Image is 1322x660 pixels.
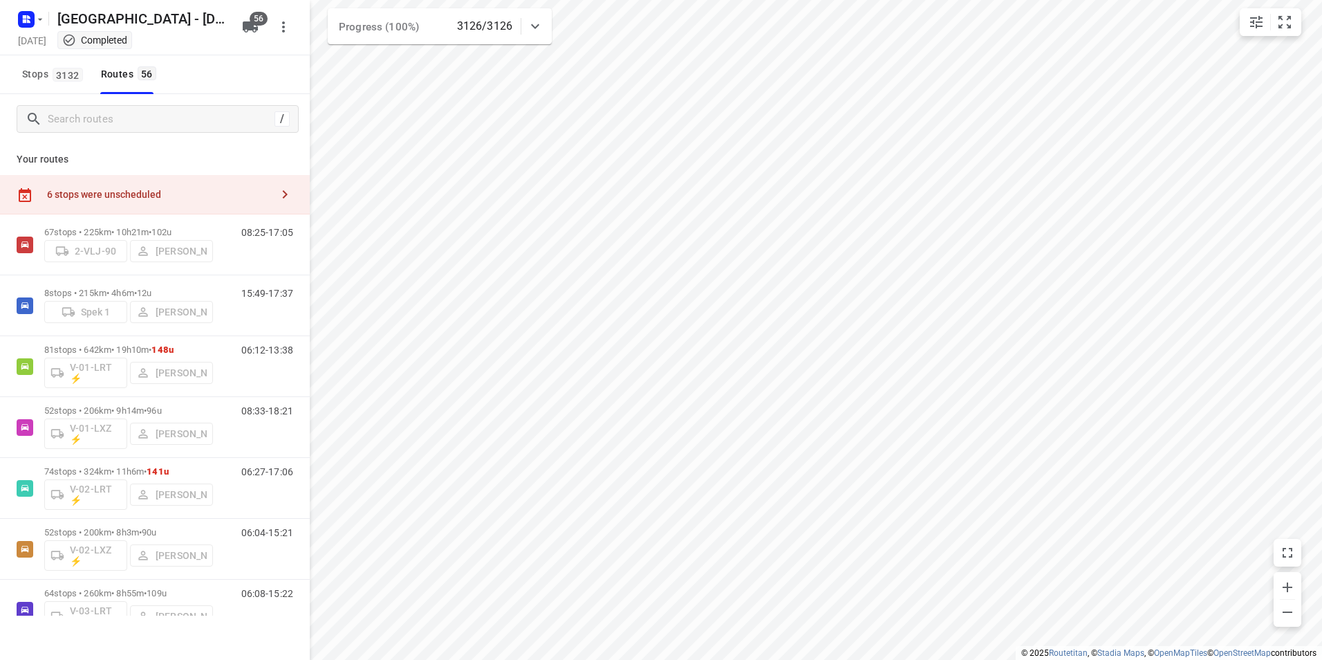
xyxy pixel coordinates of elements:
p: 08:25-17:05 [241,227,293,238]
span: • [134,288,137,298]
span: • [139,527,142,538]
div: Progress (100%)3126/3126 [328,8,552,44]
span: 56 [138,66,156,80]
div: 6 stops were unscheduled [47,189,271,200]
p: 64 stops • 260km • 8h55m [44,588,213,598]
span: Stops [22,66,87,83]
button: Map settings [1242,8,1270,36]
p: 06:27-17:06 [241,466,293,477]
span: Progress (100%) [339,21,419,33]
p: 8 stops • 215km • 4h6m [44,288,213,298]
p: 06:08-15:22 [241,588,293,599]
span: • [144,466,147,477]
span: 109u [147,588,167,598]
a: OpenMapTiles [1154,648,1207,658]
p: 06:12-13:38 [241,345,293,356]
div: / [274,111,290,127]
span: • [144,588,147,598]
span: 90u [142,527,156,538]
button: Fit zoom [1271,8,1298,36]
span: 141u [147,466,169,477]
p: 3126/3126 [457,18,512,35]
button: 56 [236,13,264,41]
span: • [149,227,151,237]
span: 3132 [53,68,83,82]
span: • [149,345,151,355]
li: © 2025 , © , © © contributors [1021,648,1316,658]
p: 81 stops • 642km • 19h10m [44,345,213,355]
p: 08:33-18:21 [241,405,293,416]
a: Routetitan [1049,648,1088,658]
span: • [144,405,147,416]
span: 56 [250,12,268,26]
span: 102u [151,227,171,237]
p: 52 stops • 200km • 8h3m [44,527,213,538]
div: small contained button group [1240,8,1301,36]
p: 06:04-15:21 [241,527,293,538]
p: 67 stops • 225km • 10h21m [44,227,213,237]
input: Search routes [48,109,274,130]
p: 15:49-17:37 [241,288,293,299]
div: Routes [101,66,160,83]
p: Your routes [17,152,293,167]
div: Completed [62,33,127,47]
a: Stadia Maps [1097,648,1144,658]
span: 12u [137,288,151,298]
p: 74 stops • 324km • 11h6m [44,466,213,477]
p: 52 stops • 206km • 9h14m [44,405,213,416]
span: 96u [147,405,161,416]
span: 148u [151,345,174,355]
a: OpenStreetMap [1213,648,1271,658]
